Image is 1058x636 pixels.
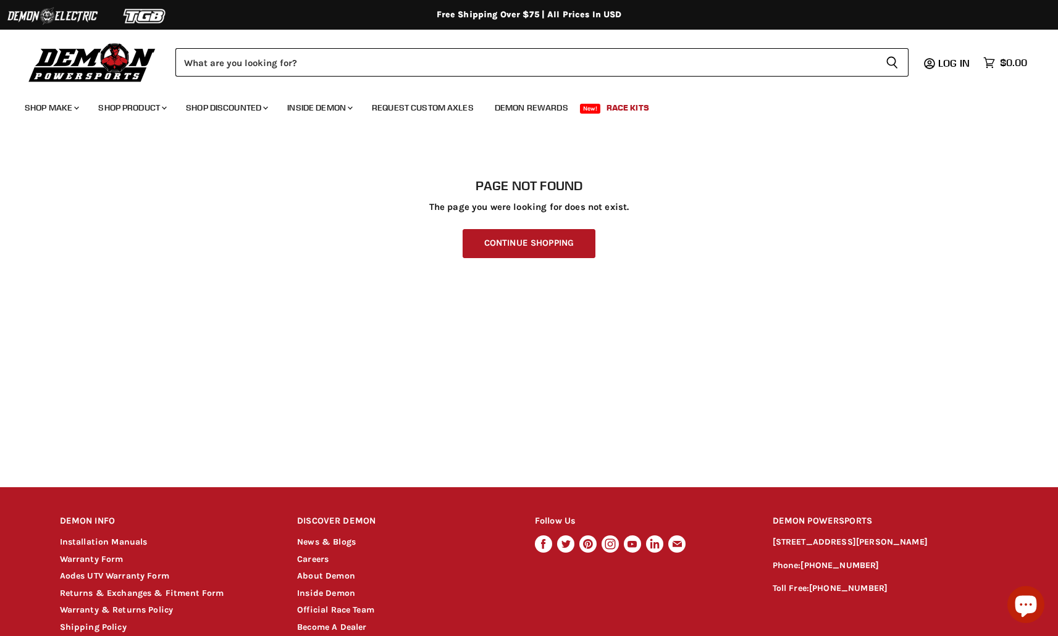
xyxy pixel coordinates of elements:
[60,507,274,536] h2: DEMON INFO
[977,54,1033,72] a: $0.00
[463,229,595,258] a: Continue Shopping
[809,583,888,593] a: [PHONE_NUMBER]
[15,90,1024,120] ul: Main menu
[60,605,174,615] a: Warranty & Returns Policy
[1000,57,1027,69] span: $0.00
[363,95,483,120] a: Request Custom Axles
[773,535,999,550] p: [STREET_ADDRESS][PERSON_NAME]
[60,571,169,581] a: Aodes UTV Warranty Form
[938,57,970,69] span: Log in
[535,507,749,536] h2: Follow Us
[773,507,999,536] h2: DEMON POWERSPORTS
[177,95,275,120] a: Shop Discounted
[35,9,1023,20] div: Free Shipping Over $75 | All Prices In USD
[297,571,355,581] a: About Demon
[60,178,999,193] h1: Page not found
[99,4,191,28] img: TGB Logo 2
[933,57,977,69] a: Log in
[297,588,355,598] a: Inside Demon
[175,48,909,77] form: Product
[60,622,127,632] a: Shipping Policy
[773,559,999,573] p: Phone:
[297,622,366,632] a: Become A Dealer
[1004,586,1048,626] inbox-online-store-chat: Shopify online store chat
[800,560,879,571] a: [PHONE_NUMBER]
[297,537,356,547] a: News & Blogs
[580,104,601,114] span: New!
[15,95,86,120] a: Shop Make
[60,202,999,212] p: The page you were looking for does not exist.
[485,95,577,120] a: Demon Rewards
[175,48,876,77] input: Search
[6,4,99,28] img: Demon Electric Logo 2
[297,507,511,536] h2: DISCOVER DEMON
[60,588,224,598] a: Returns & Exchanges & Fitment Form
[60,537,148,547] a: Installation Manuals
[297,605,374,615] a: Official Race Team
[60,554,124,564] a: Warranty Form
[278,95,360,120] a: Inside Demon
[597,95,658,120] a: Race Kits
[297,554,329,564] a: Careers
[25,40,160,84] img: Demon Powersports
[773,582,999,596] p: Toll Free:
[876,48,909,77] button: Search
[89,95,174,120] a: Shop Product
